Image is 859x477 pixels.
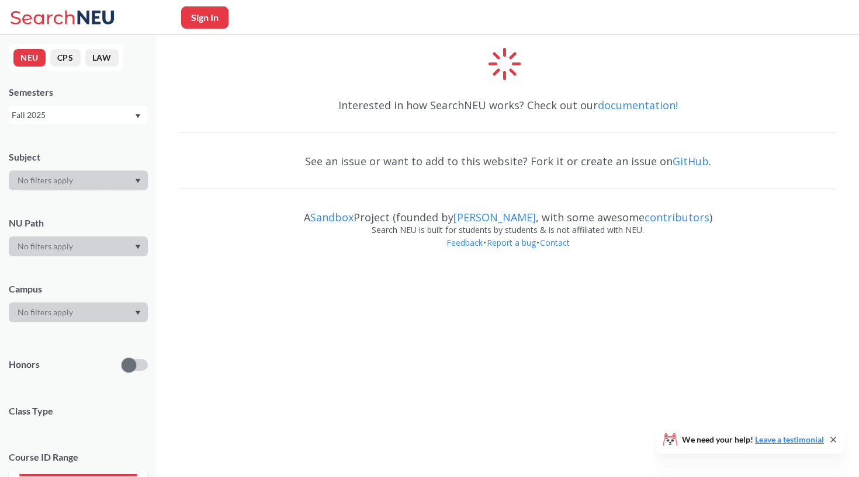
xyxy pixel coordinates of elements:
div: Dropdown arrow [9,170,148,190]
span: Class Type [9,405,148,417]
button: CPS [50,49,81,67]
a: Leave a testimonial [755,434,824,444]
div: Subject [9,151,148,163]
div: See an issue or want to add to this website? Fork it or create an issue on . [180,144,836,178]
svg: Dropdown arrow [135,311,141,315]
a: Report a bug [486,237,536,248]
button: Sign In [181,6,228,29]
button: NEU [13,49,46,67]
p: Course ID Range [9,451,148,464]
a: contributors [645,210,709,224]
div: A Project (founded by , with some awesome ) [180,200,836,224]
div: NU Path [9,217,148,229]
a: Feedback [446,237,483,248]
div: Interested in how SearchNEU works? Check out our [180,88,836,122]
a: documentation! [598,98,678,112]
a: Sandbox [310,210,354,224]
span: We need your help! [682,436,824,444]
div: Semesters [9,86,148,99]
a: [PERSON_NAME] [453,210,536,224]
div: Dropdown arrow [9,236,148,256]
a: GitHub [673,154,709,168]
div: Search NEU is built for students by students & is not affiliated with NEU. [180,224,836,236]
p: Honors [9,358,40,371]
svg: Dropdown arrow [135,179,141,183]
a: Contact [539,237,570,248]
div: • • [180,236,836,267]
div: Dropdown arrow [9,302,148,322]
button: LAW [85,49,119,67]
div: Fall 2025 [12,109,134,121]
svg: Dropdown arrow [135,245,141,249]
div: Campus [9,283,148,295]
svg: Dropdown arrow [135,114,141,119]
div: Fall 2025Dropdown arrow [9,106,148,124]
